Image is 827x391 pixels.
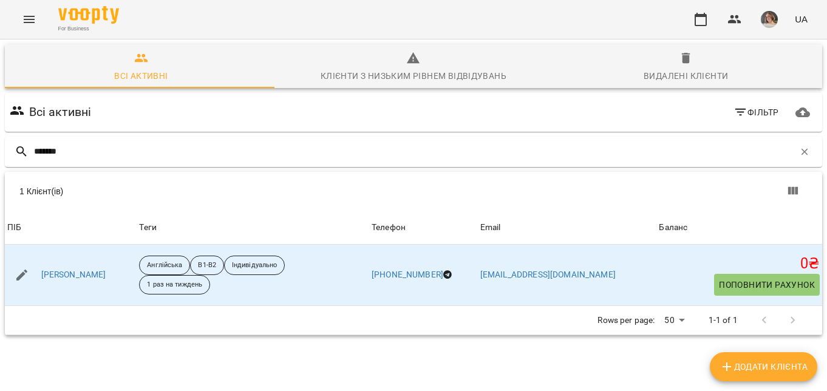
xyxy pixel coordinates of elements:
[659,220,687,235] div: Баланс
[597,314,655,327] p: Rows per page:
[480,220,655,235] span: Email
[29,103,92,121] h6: Всі активні
[795,13,808,25] span: UA
[139,275,210,294] div: 1 раз на тиждень
[372,220,406,235] div: Sort
[790,8,812,30] button: UA
[5,172,822,211] div: Table Toolbar
[321,69,506,83] div: Клієнти з низьким рівнем відвідувань
[139,220,367,235] div: Теги
[729,101,784,123] button: Фільтр
[372,270,443,279] a: [PHONE_NUMBER]
[58,25,119,33] span: For Business
[720,359,808,374] span: Додати клієнта
[139,256,190,275] div: Англійська
[147,280,202,290] p: 1 раз на тиждень
[659,311,689,329] div: 50
[644,69,728,83] div: Видалені клієнти
[733,105,779,120] span: Фільтр
[15,5,44,34] button: Menu
[19,185,421,197] div: 1 Клієнт(ів)
[58,6,119,24] img: Voopty Logo
[147,260,182,271] p: Англійська
[190,256,224,275] div: В1-В2
[114,69,168,83] div: Всі активні
[659,220,687,235] div: Sort
[480,220,501,235] div: Sort
[659,254,820,273] h5: 0 ₴
[224,256,285,275] div: Індивідуально
[372,220,406,235] div: Телефон
[778,177,808,206] button: Показати колонки
[7,220,21,235] div: Sort
[41,269,106,281] a: [PERSON_NAME]
[714,274,820,296] button: Поповнити рахунок
[710,352,817,381] button: Додати клієнта
[198,260,216,271] p: В1-В2
[761,11,778,28] img: 579a670a21908ba1ed2e248daec19a77.jpeg
[7,220,134,235] span: ПІБ
[709,314,738,327] p: 1-1 of 1
[480,270,616,279] a: [EMAIL_ADDRESS][DOMAIN_NAME]
[7,220,21,235] div: ПІБ
[719,277,815,292] span: Поповнити рахунок
[232,260,277,271] p: Індивідуально
[480,220,501,235] div: Email
[372,220,475,235] span: Телефон
[659,220,820,235] span: Баланс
